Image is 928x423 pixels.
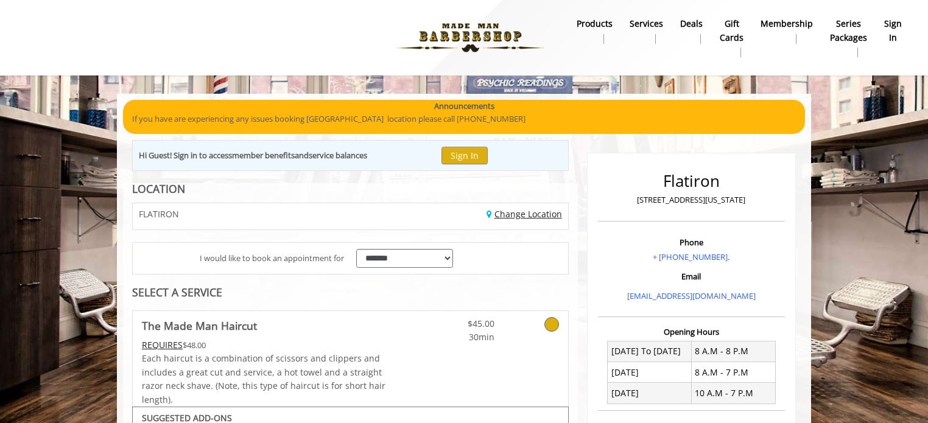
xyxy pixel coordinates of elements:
[132,287,569,298] div: SELECT A SERVICE
[691,383,775,404] td: 10 A.M - 7 P.M
[601,194,782,206] p: [STREET_ADDRESS][US_STATE]
[598,327,785,336] h3: Opening Hours
[142,339,183,351] span: This service needs some Advance to be paid before we block your appointment
[142,352,385,405] span: Each haircut is a combination of scissors and clippers and includes a great cut and service, a ho...
[621,15,672,47] a: ServicesServices
[884,17,902,44] b: sign in
[630,17,663,30] b: Services
[672,15,711,47] a: DealsDeals
[423,317,494,330] span: $45.00
[139,209,179,218] span: FLATIRON
[752,15,821,47] a: MembershipMembership
[627,290,756,301] a: [EMAIL_ADDRESS][DOMAIN_NAME]
[577,17,613,30] b: products
[711,15,752,60] a: Gift cardsgift cards
[441,147,488,164] button: Sign In
[139,149,367,162] div: Hi Guest! Sign in to access and
[423,330,494,344] span: 30min
[132,113,796,125] p: If you have are experiencing any issues booking [GEOGRAPHIC_DATA] location please call [PHONE_NUM...
[487,208,562,220] a: Change Location
[142,338,387,352] div: $48.00
[309,150,367,161] b: service balances
[608,383,692,404] td: [DATE]
[876,15,910,47] a: sign insign in
[691,362,775,383] td: 8 A.M - 7 P.M
[601,172,782,190] h2: Flatiron
[720,17,743,44] b: gift cards
[830,17,867,44] b: Series packages
[653,251,729,262] a: + [PHONE_NUMBER].
[387,4,554,71] img: Made Man Barbershop logo
[232,150,295,161] b: member benefits
[608,362,692,383] td: [DATE]
[142,317,257,334] b: The Made Man Haircut
[132,181,185,196] b: LOCATION
[761,17,813,30] b: Membership
[568,15,621,47] a: Productsproducts
[601,272,782,281] h3: Email
[680,17,703,30] b: Deals
[601,238,782,246] h3: Phone
[434,100,494,113] b: Announcements
[608,341,692,362] td: [DATE] To [DATE]
[200,252,344,265] span: I would like to book an appointment for
[821,15,876,60] a: Series packagesSeries packages
[691,341,775,362] td: 8 A.M - 8 P.M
